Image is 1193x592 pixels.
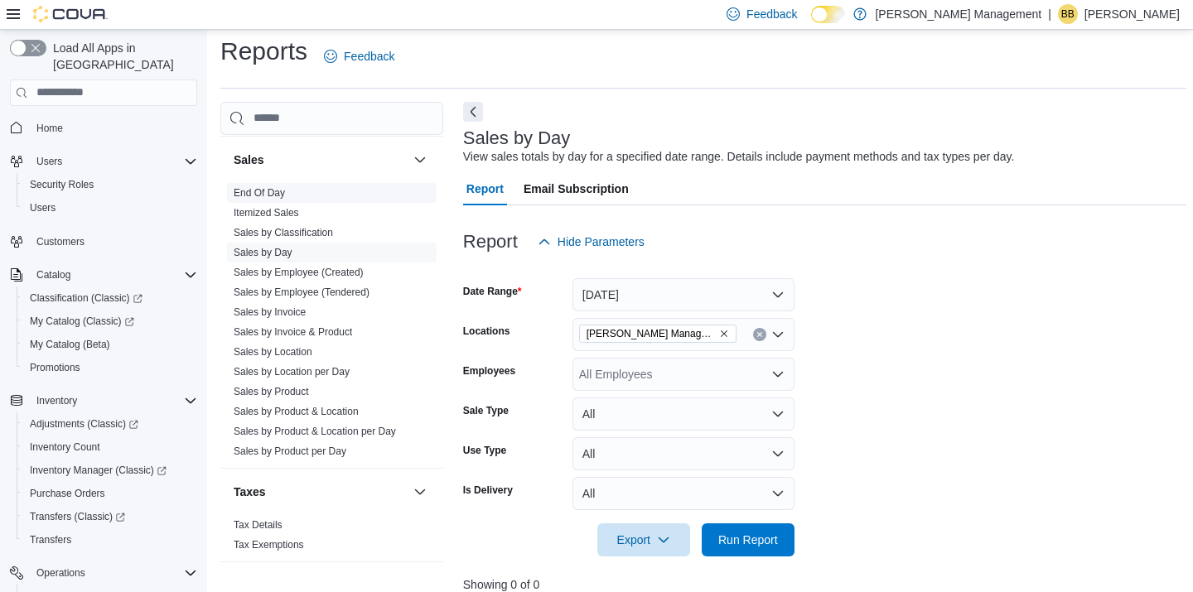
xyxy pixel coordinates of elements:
[811,6,846,23] input: Dark Mode
[572,278,795,311] button: [DATE]
[23,507,197,527] span: Transfers (Classic)
[410,482,430,502] button: Taxes
[234,366,350,378] a: Sales by Location per Day
[875,4,1041,24] p: [PERSON_NAME] Management
[17,356,204,379] button: Promotions
[234,267,364,278] a: Sales by Employee (Created)
[23,484,112,503] a: Purchase Orders
[234,186,285,200] span: End Of Day
[234,406,359,417] a: Sales by Product & Location
[702,523,795,556] button: Run Report
[17,412,204,436] a: Adjustments (Classic)
[234,286,369,299] span: Sales by Employee (Tendered)
[220,35,307,68] h1: Reports
[30,152,197,171] span: Users
[463,285,522,298] label: Date Range
[234,365,350,378] span: Sales by Location per Day
[30,232,91,252] a: Customers
[3,229,204,253] button: Customers
[607,523,680,556] span: Export
[30,315,134,328] span: My Catalog (Classic)
[17,173,204,196] button: Security Roles
[771,368,785,381] button: Open list of options
[234,306,306,318] a: Sales by Invoice
[23,335,197,354] span: My Catalog (Beta)
[17,196,204,219] button: Users
[234,152,407,168] button: Sales
[234,484,407,500] button: Taxes
[23,288,149,308] a: Classification (Classic)
[234,405,359,418] span: Sales by Product & Location
[463,102,483,122] button: Next
[234,538,304,551] span: Tax Exemptions
[17,310,204,333] a: My Catalog (Classic)
[30,291,142,305] span: Classification (Classic)
[23,530,78,550] a: Transfers
[23,414,197,434] span: Adjustments (Classic)
[234,152,264,168] h3: Sales
[531,225,651,258] button: Hide Parameters
[719,329,729,339] button: Remove Tallchief Management from selection in this group
[234,484,266,500] h3: Taxes
[30,152,69,171] button: Users
[17,286,204,310] a: Classification (Classic)
[23,175,100,195] a: Security Roles
[17,436,204,459] button: Inventory Count
[23,460,197,480] span: Inventory Manager (Classic)
[1058,4,1078,24] div: Brandon Boushie
[220,515,443,561] div: Taxes
[234,346,312,358] a: Sales by Location
[463,364,515,378] label: Employees
[3,561,204,585] button: Operations
[1048,4,1051,24] p: |
[234,426,396,437] a: Sales by Product & Location per Day
[463,148,1015,166] div: View sales totals by day for a specified date range. Details include payment methods and tax type...
[30,391,84,411] button: Inventory
[234,306,306,319] span: Sales by Invoice
[234,539,304,551] a: Tax Exemptions
[30,510,125,523] span: Transfers (Classic)
[558,233,645,250] span: Hide Parameters
[234,206,299,219] span: Itemized Sales
[23,175,197,195] span: Security Roles
[234,227,333,238] a: Sales by Classification
[753,328,766,341] button: Clear input
[17,505,204,528] a: Transfers (Classic)
[463,404,509,417] label: Sale Type
[30,487,105,500] span: Purchase Orders
[234,266,364,279] span: Sales by Employee (Created)
[597,523,690,556] button: Export
[234,207,299,219] a: Itemized Sales
[23,198,62,218] a: Users
[234,226,333,239] span: Sales by Classification
[234,386,309,397] a: Sales by Product
[30,464,167,477] span: Inventory Manager (Classic)
[36,394,77,407] span: Inventory
[3,389,204,412] button: Inventory
[17,528,204,551] button: Transfers
[220,183,443,468] div: Sales
[30,338,110,351] span: My Catalog (Beta)
[23,530,197,550] span: Transfers
[30,417,138,431] span: Adjustments (Classic)
[30,563,197,583] span: Operations
[463,325,510,338] label: Locations
[30,563,92,583] button: Operations
[3,263,204,286] button: Catalog
[463,128,571,148] h3: Sales by Day
[17,459,204,482] a: Inventory Manager (Classic)
[30,361,80,374] span: Promotions
[572,437,795,470] button: All
[524,172,629,205] span: Email Subscription
[1061,4,1075,24] span: BB
[23,311,141,331] a: My Catalog (Classic)
[466,172,504,205] span: Report
[587,325,716,342] span: [PERSON_NAME] Management
[3,150,204,173] button: Users
[23,198,197,218] span: Users
[30,231,197,252] span: Customers
[30,118,197,138] span: Home
[234,345,312,359] span: Sales by Location
[17,482,204,505] button: Purchase Orders
[746,6,797,22] span: Feedback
